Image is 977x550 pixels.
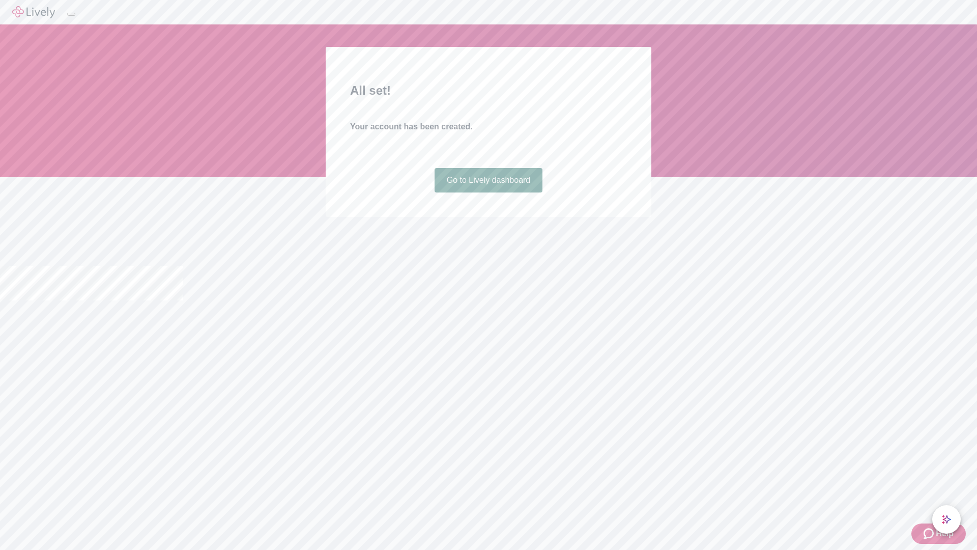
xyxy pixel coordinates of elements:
[12,6,55,18] img: Lively
[435,168,543,193] a: Go to Lively dashboard
[936,528,954,540] span: Help
[932,505,961,534] button: chat
[941,514,952,525] svg: Lively AI Assistant
[911,524,966,544] button: Zendesk support iconHelp
[67,13,75,16] button: Log out
[350,81,627,100] h2: All set!
[924,528,936,540] svg: Zendesk support icon
[350,121,627,133] h4: Your account has been created.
